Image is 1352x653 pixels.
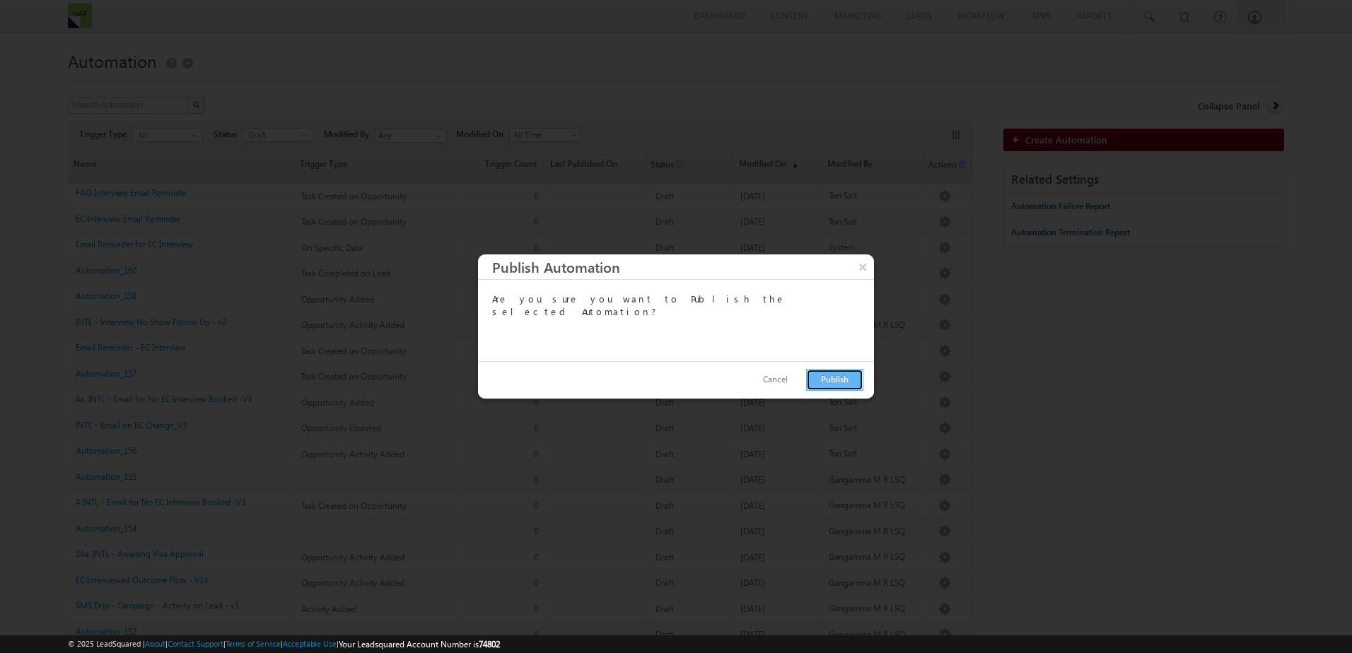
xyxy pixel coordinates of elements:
span: © 2025 LeadSquared | | | | | [68,637,500,651]
div: Are you sure you want to Publish the selected Automation? [492,293,863,318]
button: Publish [806,369,863,391]
button: × [851,254,874,279]
a: Acceptable Use [283,639,337,648]
a: About [145,639,165,648]
span: 74802 [479,639,500,649]
span: Your Leadsquared Account Number is [339,639,500,649]
a: Contact Support [168,639,223,648]
h3: Publish Automation [492,254,874,279]
a: Terms of Service [226,639,281,648]
button: Cancel [749,370,802,390]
